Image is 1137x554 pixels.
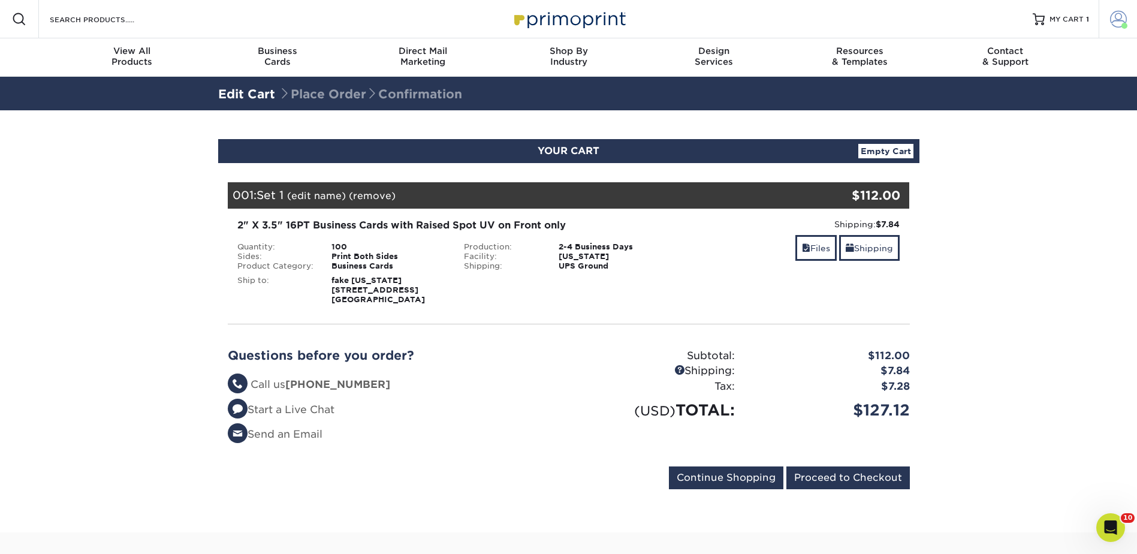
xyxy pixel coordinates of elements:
a: (remove) [349,190,396,201]
div: Facility: [455,252,550,261]
div: Marketing [350,46,496,67]
div: $7.84 [744,363,919,379]
span: Contact [933,46,1078,56]
a: BusinessCards [204,38,350,77]
div: Cards [204,46,350,67]
div: & Templates [787,46,933,67]
a: Edit Cart [218,87,275,101]
h2: Questions before you order? [228,348,560,363]
strong: $7.84 [876,219,900,229]
div: Sides: [228,252,323,261]
input: SEARCH PRODUCTS..... [49,12,165,26]
div: $112.00 [796,186,901,204]
div: 2" X 3.5" 16PT Business Cards with Raised Spot UV on Front only [237,218,673,233]
span: Shop By [496,46,641,56]
div: Shipping: [569,363,744,379]
div: Ship to: [228,276,323,305]
div: [US_STATE] [550,252,682,261]
a: Resources& Templates [787,38,933,77]
div: Print Both Sides [322,252,455,261]
div: $112.00 [744,348,919,364]
div: 001: [228,182,796,209]
div: Services [641,46,787,67]
div: Industry [496,46,641,67]
a: Shop ByIndustry [496,38,641,77]
div: Business Cards [322,261,455,271]
div: 2-4 Business Days [550,242,682,252]
a: (edit name) [287,190,346,201]
span: MY CART [1049,14,1084,25]
strong: fake [US_STATE] [STREET_ADDRESS] [GEOGRAPHIC_DATA] [331,276,425,304]
span: Place Order Confirmation [279,87,462,101]
span: Business [204,46,350,56]
input: Proceed to Checkout [786,466,910,489]
a: Contact& Support [933,38,1078,77]
div: $127.12 [744,399,919,421]
span: Set 1 [257,188,284,201]
a: Start a Live Chat [228,404,334,415]
div: Shipping: [455,261,550,271]
a: DesignServices [641,38,787,77]
div: & Support [933,46,1078,67]
span: files [802,243,810,253]
img: Primoprint [509,6,629,32]
span: 10 [1121,513,1135,523]
strong: [PHONE_NUMBER] [285,378,390,390]
span: shipping [846,243,854,253]
div: $7.28 [744,379,919,395]
a: Empty Cart [858,144,913,158]
small: (USD) [634,403,675,418]
span: YOUR CART [538,145,599,156]
div: 100 [322,242,455,252]
a: Direct MailMarketing [350,38,496,77]
div: Subtotal: [569,348,744,364]
iframe: Google Customer Reviews [3,517,102,550]
div: Products [59,46,205,67]
span: Direct Mail [350,46,496,56]
div: Product Category: [228,261,323,271]
a: Send an Email [228,428,322,440]
iframe: Intercom live chat [1096,513,1125,542]
span: Resources [787,46,933,56]
div: Shipping: [691,218,900,230]
span: 1 [1086,15,1089,23]
input: Continue Shopping [669,466,783,489]
div: Tax: [569,379,744,395]
div: Quantity: [228,242,323,252]
span: Design [641,46,787,56]
span: View All [59,46,205,56]
div: TOTAL: [569,399,744,421]
a: View AllProducts [59,38,205,77]
a: Files [795,235,837,261]
li: Call us [228,377,560,393]
div: UPS Ground [550,261,682,271]
a: Shipping [839,235,900,261]
div: Production: [455,242,550,252]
